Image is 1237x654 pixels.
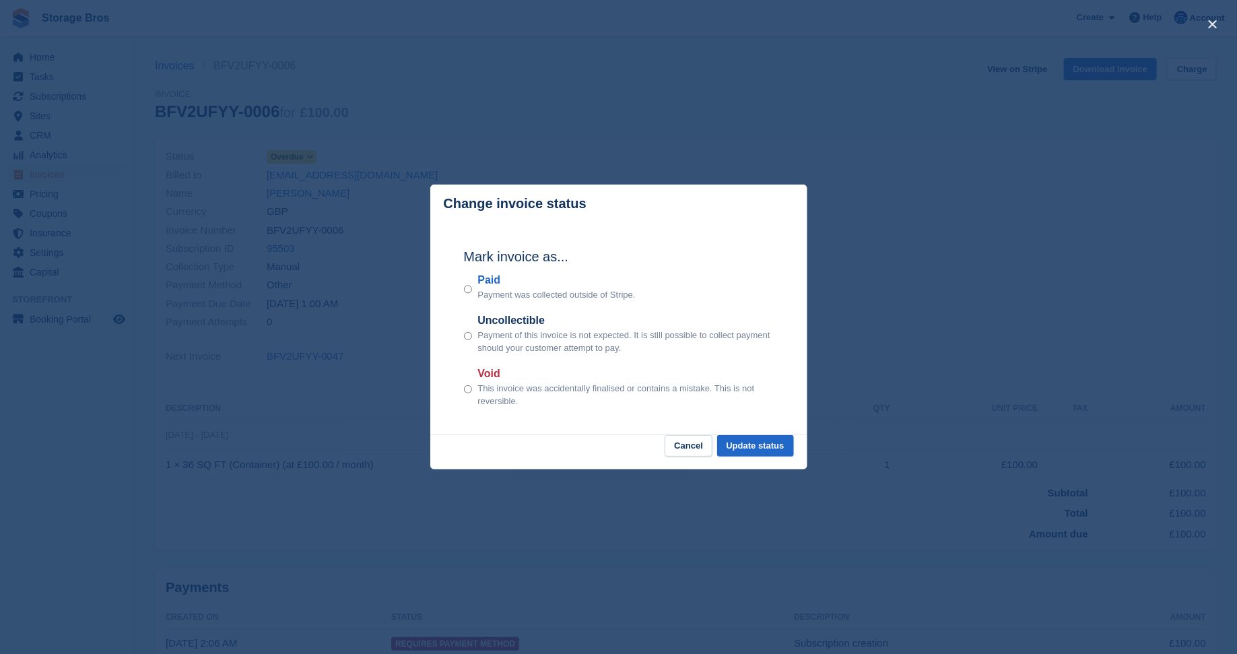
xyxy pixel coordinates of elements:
label: Uncollectible [477,313,773,329]
button: Cancel [665,435,712,457]
p: This invoice was accidentally finalised or contains a mistake. This is not reversible. [477,382,773,408]
p: Payment was collected outside of Stripe. [477,288,635,302]
button: Update status [717,435,794,457]
label: Void [477,366,773,382]
p: Change invoice status [444,196,587,211]
button: close [1202,13,1224,35]
p: Payment of this invoice is not expected. It is still possible to collect payment should your cust... [477,329,773,355]
h2: Mark invoice as... [464,247,774,267]
label: Paid [477,272,635,288]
